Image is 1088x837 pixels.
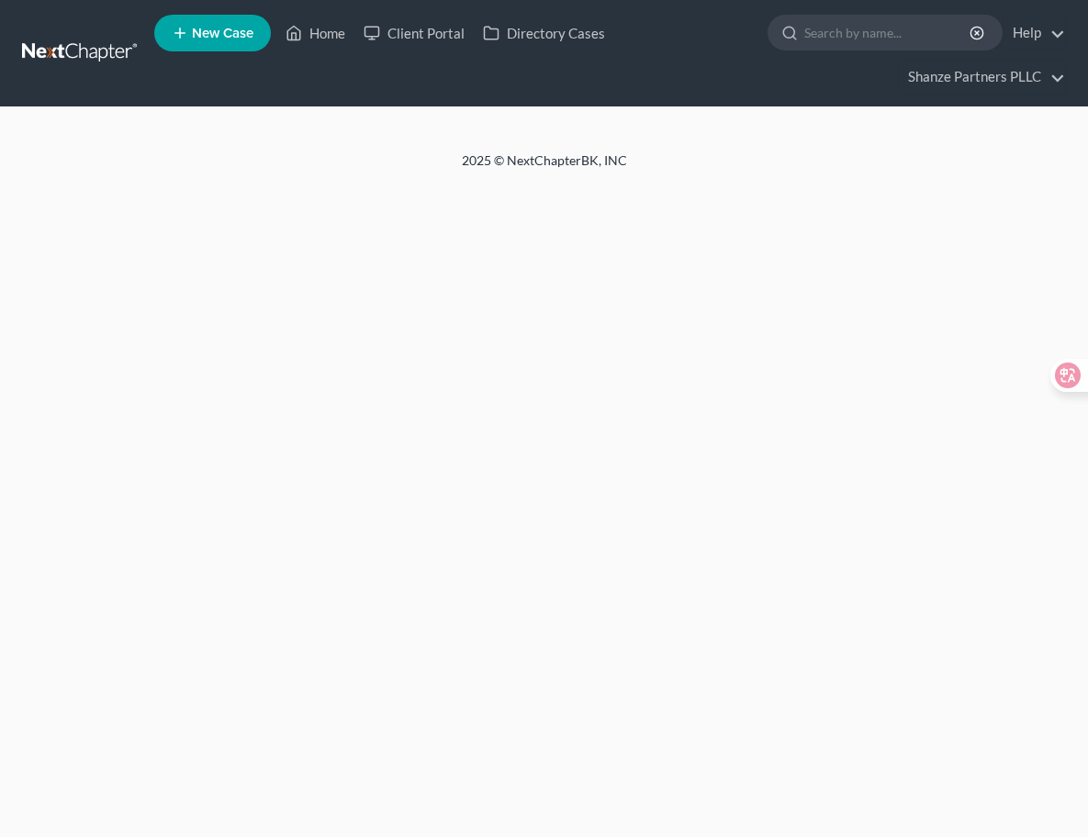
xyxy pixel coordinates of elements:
div: 2025 © NextChapterBK, INC [104,151,985,184]
a: Help [1004,17,1065,50]
a: Shanze Partners PLLC [899,61,1065,94]
a: Client Portal [354,17,474,50]
a: Directory Cases [474,17,614,50]
input: Search by name... [804,16,972,50]
a: Home [276,17,354,50]
span: New Case [192,27,253,40]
